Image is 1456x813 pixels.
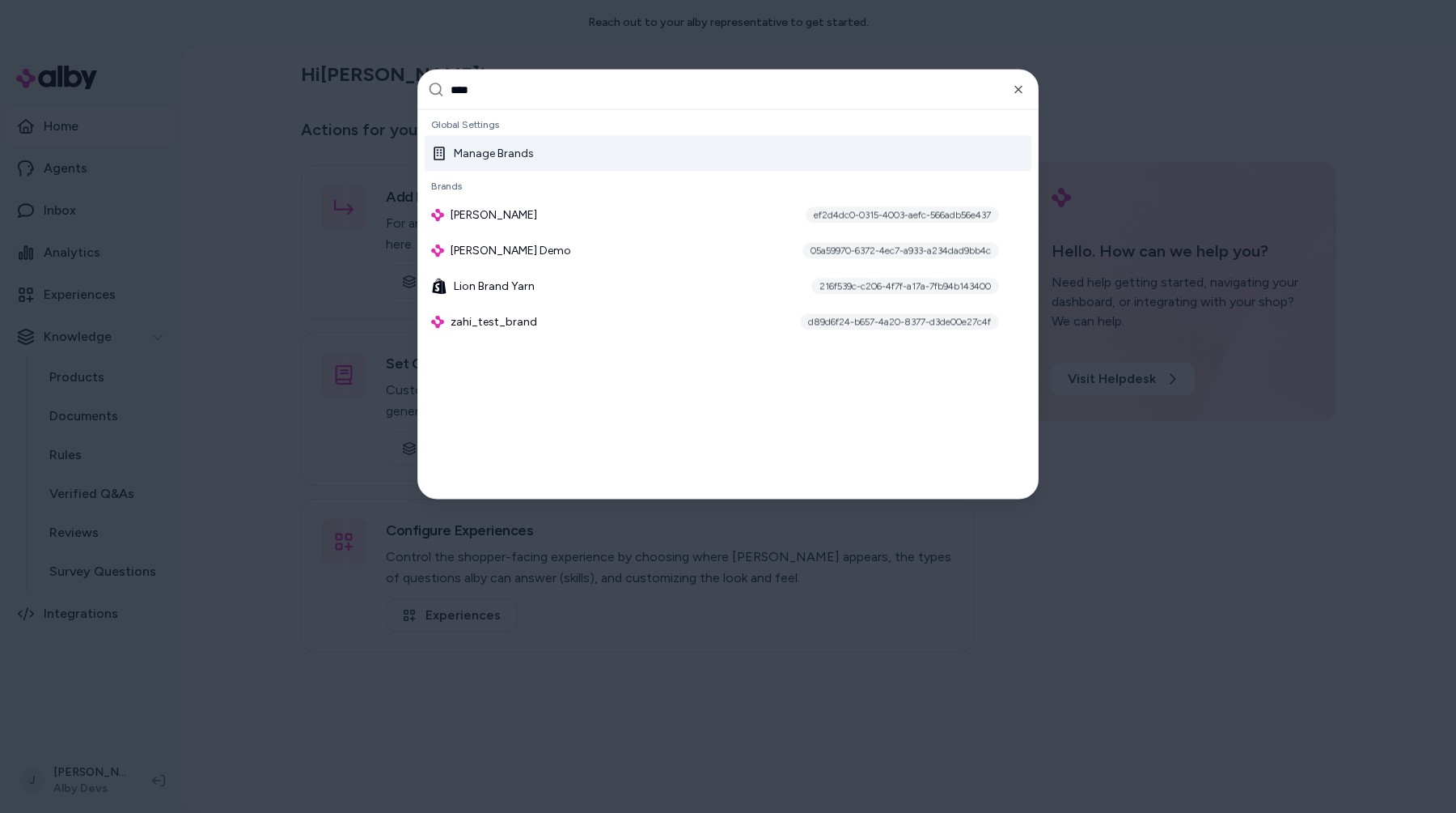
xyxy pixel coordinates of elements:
div: Manage Brands [431,146,534,162]
div: Brands [425,175,1031,198]
span: Lion Brand Yarn [454,279,535,295]
img: alby Logo [431,245,444,258]
img: alby Logo [431,209,444,222]
div: 05a59970-6372-4ec7-a933-a234dad9bb4c [802,243,999,259]
div: Suggestions [418,110,1038,499]
span: zahi_test_brand [451,314,537,330]
div: d89d6f24-b657-4a20-8377-d3de00e27c4f [800,314,999,330]
img: alby Logo [431,316,444,329]
span: [PERSON_NAME] [451,207,537,223]
div: Global Settings [425,113,1031,136]
div: 216f539c-c206-4f7f-a17a-7fb94b143400 [811,279,999,295]
div: ef2d4dc0-0315-4003-aefc-566adb56e437 [806,207,999,223]
span: [PERSON_NAME] Demo [451,243,571,259]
